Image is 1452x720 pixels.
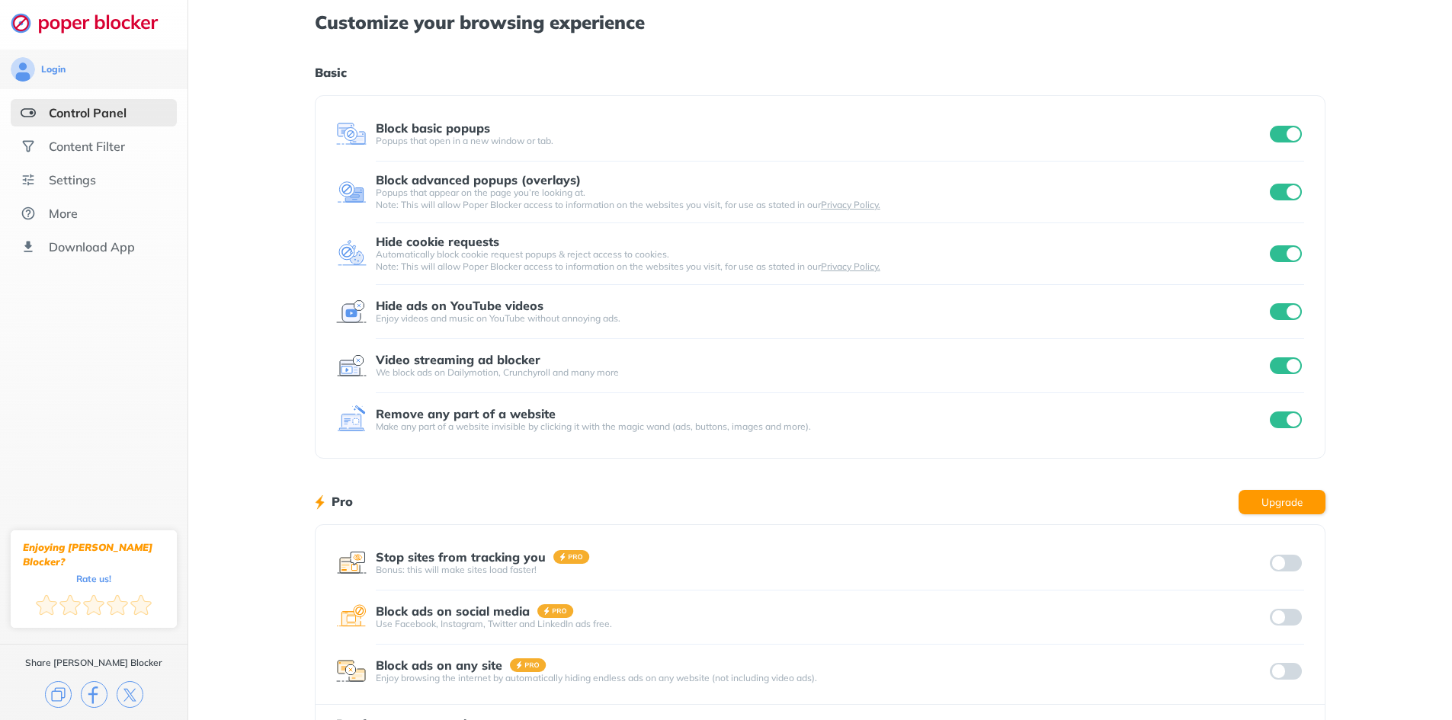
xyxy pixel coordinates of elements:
img: social.svg [21,139,36,154]
div: Login [41,63,66,75]
img: avatar.svg [11,57,35,82]
div: Bonus: this will make sites load faster! [376,564,1268,576]
img: download-app.svg [21,239,36,254]
div: Block ads on social media [376,604,530,618]
h1: Customize your browsing experience [315,12,1325,32]
div: Control Panel [49,105,127,120]
img: feature icon [336,238,367,269]
div: Rate us! [76,575,111,582]
img: feature icon [336,296,367,327]
img: feature icon [336,350,367,381]
div: Hide cookie requests [376,235,499,248]
img: feature icon [336,405,367,435]
img: pro-badge.svg [510,658,547,672]
div: Remove any part of a website [376,407,556,421]
div: Enjoy videos and music on YouTube without annoying ads. [376,312,1268,325]
div: Hide ads on YouTube videos [376,299,543,312]
img: feature icon [336,656,367,686]
img: features-selected.svg [21,105,36,120]
button: Upgrade [1239,490,1325,514]
div: Content Filter [49,139,125,154]
img: settings.svg [21,172,36,187]
img: x.svg [117,681,143,708]
img: about.svg [21,206,36,221]
div: Share [PERSON_NAME] Blocker [25,657,162,669]
img: feature icon [336,119,367,149]
img: feature icon [336,177,367,207]
img: lighting bolt [315,493,325,511]
h1: Pro [332,491,353,511]
img: feature icon [336,548,367,578]
div: Block advanced popups (overlays) [376,173,581,187]
a: Privacy Policy. [821,261,880,272]
div: Stop sites from tracking you [376,550,546,564]
div: Automatically block cookie request popups & reject access to cookies. Note: This will allow Poper... [376,248,1268,273]
div: Block basic popups [376,121,490,135]
img: feature icon [336,602,367,632]
a: Privacy Policy. [821,199,880,210]
div: Download App [49,239,135,254]
div: Enjoy browsing the internet by automatically hiding endless ads on any website (not including vid... [376,672,1268,684]
h1: Basic [315,62,1325,82]
img: pro-badge.svg [553,550,590,564]
img: logo-webpage.svg [11,12,175,34]
img: facebook.svg [81,681,107,708]
div: More [49,206,78,221]
div: Popups that appear on the page you’re looking at. Note: This will allow Poper Blocker access to i... [376,187,1268,211]
div: Video streaming ad blocker [376,353,540,366]
div: Enjoying [PERSON_NAME] Blocker? [23,540,165,569]
div: Use Facebook, Instagram, Twitter and LinkedIn ads free. [376,618,1268,630]
img: copy.svg [45,681,72,708]
div: Make any part of a website invisible by clicking it with the magic wand (ads, buttons, images and... [376,421,1268,433]
div: Settings [49,172,96,187]
div: Popups that open in a new window or tab. [376,135,1268,147]
div: We block ads on Dailymotion, Crunchyroll and many more [376,366,1268,379]
div: Block ads on any site [376,658,502,672]
img: pro-badge.svg [537,604,574,618]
